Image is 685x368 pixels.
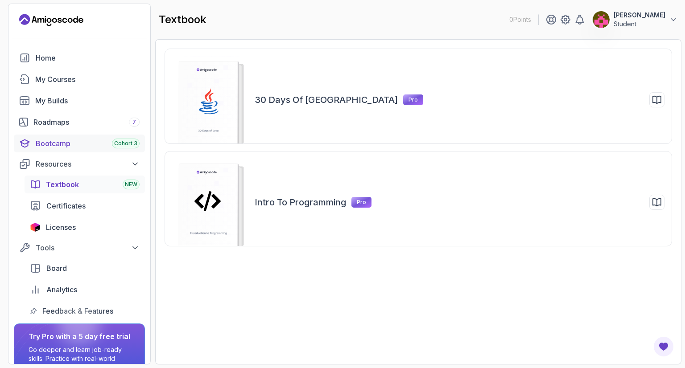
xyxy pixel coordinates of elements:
[19,13,83,27] a: Landing page
[132,119,136,126] span: 7
[14,113,145,131] a: roadmaps
[614,20,665,29] p: Student
[403,94,423,105] p: Pro
[255,196,346,209] h2: Intro to Programming
[14,92,145,110] a: builds
[114,140,137,147] span: Cohort 3
[25,281,145,298] a: analytics
[14,70,145,88] a: courses
[592,11,678,29] button: user profile image[PERSON_NAME]Student
[165,151,672,246] a: Intro to ProgrammingPro
[509,15,531,24] p: 0 Points
[46,222,76,233] span: Licenses
[36,159,140,169] div: Resources
[35,95,140,106] div: My Builds
[25,259,145,277] a: board
[614,11,665,20] p: [PERSON_NAME]
[653,336,674,357] button: Open Feedback Button
[36,138,140,149] div: Bootcamp
[14,49,145,67] a: home
[46,263,67,274] span: Board
[165,49,672,144] a: 30 Days of [GEOGRAPHIC_DATA]Pro
[25,302,145,320] a: feedback
[46,200,86,211] span: Certificates
[14,240,145,256] button: Tools
[30,223,41,232] img: jetbrains icon
[14,135,145,152] a: bootcamp
[593,11,610,28] img: user profile image
[36,53,140,63] div: Home
[46,284,77,295] span: Analytics
[42,306,113,316] span: Feedback & Features
[14,156,145,172] button: Resources
[33,117,140,127] div: Roadmaps
[25,197,145,215] a: certificates
[125,181,137,188] span: NEW
[159,12,206,27] h2: textbook
[25,218,145,236] a: licenses
[35,74,140,85] div: My Courses
[25,176,145,193] a: textbook
[46,179,79,190] span: Textbook
[351,197,371,208] p: Pro
[36,242,140,253] div: Tools
[255,94,398,106] h2: 30 Days of [GEOGRAPHIC_DATA]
